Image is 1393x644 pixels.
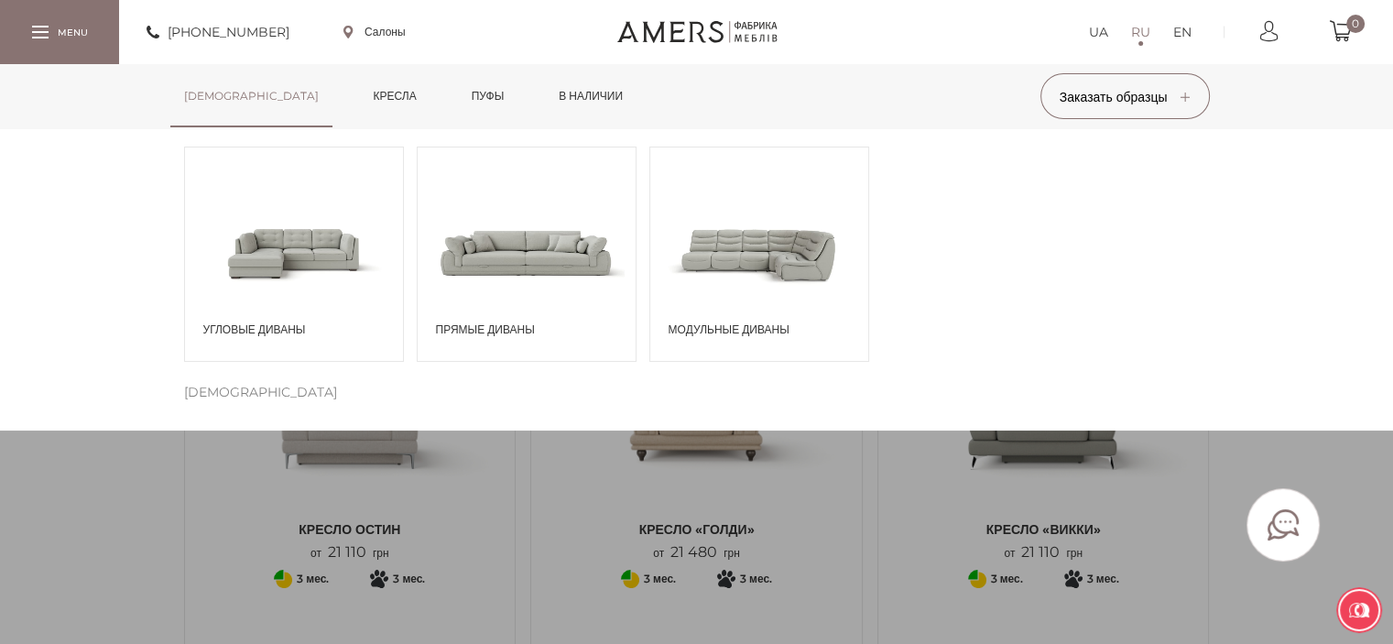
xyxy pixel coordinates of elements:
[669,322,859,338] span: Модульные диваны
[1040,73,1210,119] button: Заказать образцы
[1060,89,1191,105] span: Заказать образцы
[1089,21,1108,43] a: UA
[147,21,289,43] a: [PHONE_NUMBER]
[545,64,637,128] a: в наличии
[1346,15,1365,33] span: 0
[343,24,406,40] a: Салоны
[184,381,337,403] span: [DEMOGRAPHIC_DATA]
[458,64,518,128] a: Пуфы
[170,64,332,128] a: [DEMOGRAPHIC_DATA]
[1173,21,1192,43] a: EN
[184,147,404,362] a: Угловые диваны Угловые диваны
[1131,21,1150,43] a: RU
[203,322,394,338] span: Угловые диваны
[649,147,869,362] a: Модульные диваны Модульные диваны
[436,322,626,338] span: Прямые диваны
[417,147,637,362] a: Прямые диваны Прямые диваны
[360,64,430,128] a: Кресла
